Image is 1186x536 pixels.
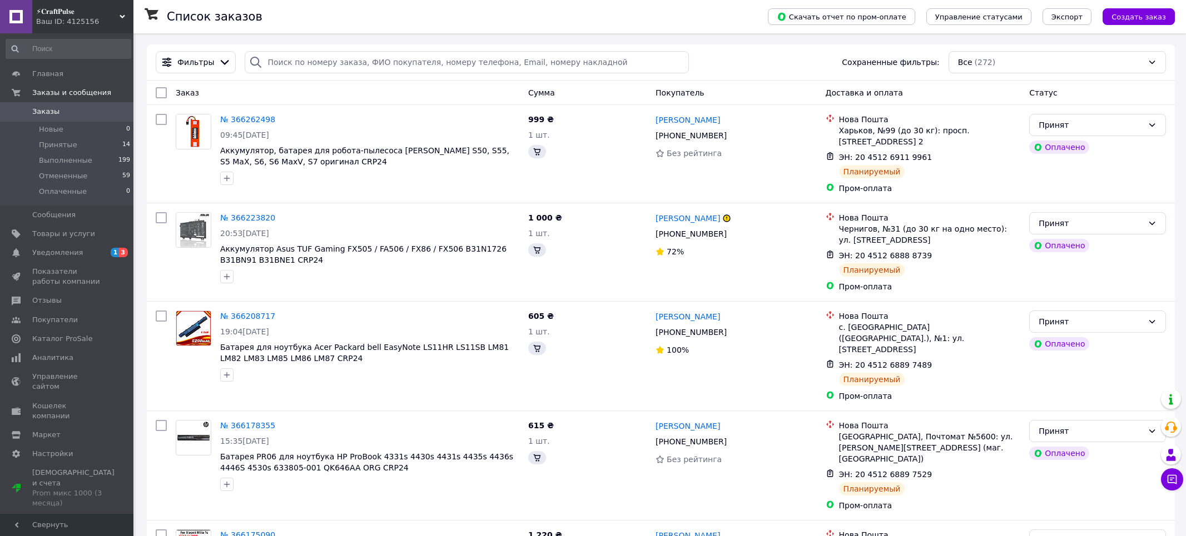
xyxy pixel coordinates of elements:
span: ЭН: 20 4512 6888 8739 [839,251,932,260]
div: Пром-оплата [839,500,1021,511]
div: [PHONE_NUMBER] [653,226,729,242]
input: Поиск [6,39,131,59]
a: № 366262498 [220,115,275,124]
span: ЭН: 20 4512 6889 7489 [839,360,932,369]
span: 3 [119,248,128,257]
div: Планируемый [839,263,905,277]
button: Управление статусами [926,8,1031,25]
a: Аккумулятор Asus TUF Gaming FX505 / FA506 / FX86 / FX506 B31N1726 B31BN91 B31BNE1 CRP24 [220,244,507,264]
span: Оплаченные [39,187,87,197]
span: Фильтры [177,57,214,68]
span: 605 ₴ [528,312,554,320]
span: Новые [39,124,63,134]
span: Маркет [32,430,61,440]
span: 19:04[DATE] [220,327,269,336]
div: Принят [1039,119,1143,131]
span: Без рейтинга [667,455,722,464]
button: Создать заказ [1103,8,1175,25]
div: Чернигов, №31 (до 30 кг на одно место): ул. [STREET_ADDRESS] [839,223,1021,246]
span: 1 шт. [528,131,550,139]
span: Заказы и сообщения [32,88,111,98]
img: Фото товару [176,420,211,455]
span: Создать заказ [1111,13,1166,21]
span: ⚡𝐂𝐫𝐚𝐟𝐭𝐏𝐮𝐥𝐬𝐞 [36,7,120,17]
span: 20:53[DATE] [220,229,269,238]
img: Фото товару [176,213,211,247]
span: Показатели работы компании [32,267,103,287]
div: Ваш ID: 4125156 [36,17,133,27]
div: с. [GEOGRAPHIC_DATA] ([GEOGRAPHIC_DATA].), №1: ул. [STREET_ADDRESS] [839,322,1021,355]
div: Prom микс 1000 (3 месяца) [32,488,115,508]
span: Заказы [32,107,59,117]
div: Оплачено [1029,239,1089,252]
div: Нова Пошта [839,114,1021,125]
button: Экспорт [1043,8,1091,25]
span: 09:45[DATE] [220,131,269,139]
div: [PHONE_NUMBER] [653,434,729,449]
span: 199 [118,156,130,166]
span: 15:35[DATE] [220,437,269,445]
input: Поиск по номеру заказа, ФИО покупателя, номеру телефона, Email, номеру накладной [245,51,689,73]
span: 1 шт. [528,437,550,445]
span: Управление сайтом [32,372,103,392]
div: Принят [1039,425,1143,437]
span: 0 [126,187,130,197]
span: ЭН: 20 4512 6911 9961 [839,153,932,162]
a: Батарея для ноутбука Acer Packard bell EasyNote LS11HR LS11SB LM81 LM82 LM83 LM85 LM86 LM87 CRP24 [220,343,509,363]
img: Фото товару [176,311,211,345]
a: Фото товару [176,114,211,149]
div: Нова Пошта [839,212,1021,223]
div: Планируемый [839,165,905,178]
span: (272) [975,58,996,67]
a: № 366178355 [220,421,275,430]
span: Покупатель [656,88,704,97]
a: № 366208717 [220,312,275,320]
div: Принят [1039,315,1143,328]
div: Принят [1039,217,1143,229]
span: Сообщения [32,210,76,220]
img: Фото товару [176,114,211,149]
a: Создать заказ [1091,12,1175,21]
span: 1 [111,248,120,257]
span: 0 [126,124,130,134]
span: Главная [32,69,63,79]
span: Товары и услуги [32,229,95,239]
span: 72% [667,247,684,256]
a: Фото товару [176,420,211,455]
a: [PERSON_NAME] [656,420,720,432]
span: 615 ₴ [528,421,554,430]
span: 1 шт. [528,229,550,238]
span: ЭН: 20 4512 6889 7529 [839,470,932,479]
span: Отмененные [39,171,87,181]
div: Оплачено [1029,337,1089,350]
div: Харьков, №99 (до 30 кг): просп. [STREET_ADDRESS] 2 [839,125,1021,147]
a: [PERSON_NAME] [656,213,720,224]
div: Пром-оплата [839,281,1021,292]
div: Оплачено [1029,447,1089,460]
a: [PERSON_NAME] [656,114,720,126]
a: Аккумулятор, батарея для робота-пылесоса [PERSON_NAME] S50, S55, S5 MaX, S6, S6 MaxV, S7 оригинал... [220,146,509,166]
span: Каталог ProSale [32,334,92,344]
div: Нова Пошта [839,310,1021,322]
a: Батарея PR06 для ноутбука HP ProBook 4331s 4430s 4431s 4435s 4436s 4446S 4530s 633805-001 QK646AA... [220,452,513,472]
div: Планируемый [839,482,905,495]
span: Управление статусами [935,13,1023,21]
div: [GEOGRAPHIC_DATA], Почтомат №5600: ул. [PERSON_NAME][STREET_ADDRESS] (маг. [GEOGRAPHIC_DATA]) [839,431,1021,464]
a: Фото товару [176,212,211,248]
span: Уведомления [32,248,83,258]
span: Статус [1029,88,1058,97]
span: 1 000 ₴ [528,213,562,222]
span: Сохраненные фильтры: [842,57,939,68]
span: Заказ [176,88,199,97]
a: № 366223820 [220,213,275,222]
span: Покупатели [32,315,78,325]
span: Сумма [528,88,555,97]
span: Экспорт [1051,13,1083,21]
span: 999 ₴ [528,115,554,124]
button: Скачать отчет по пром-оплате [768,8,915,25]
